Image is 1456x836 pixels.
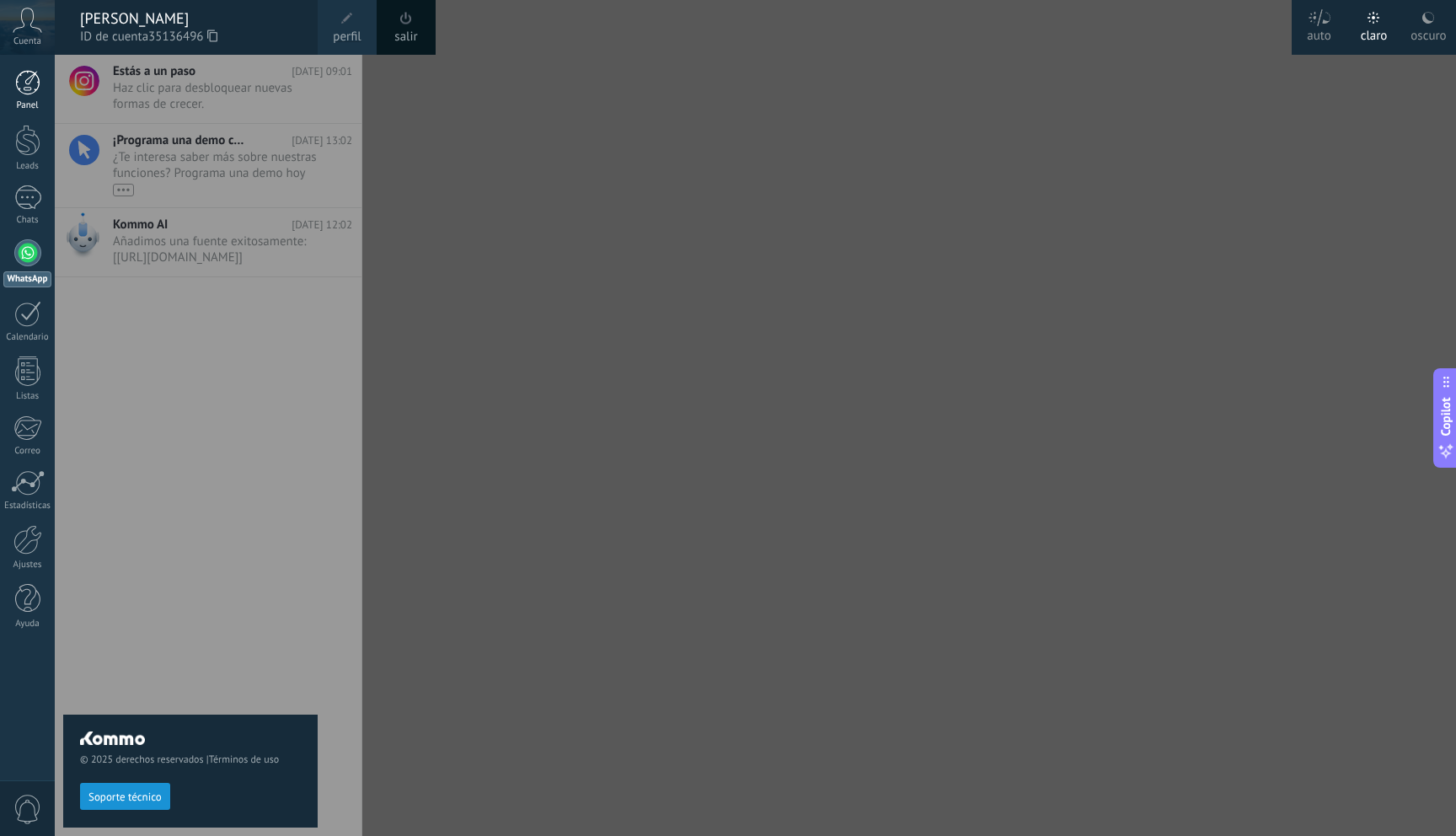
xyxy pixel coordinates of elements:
[3,446,52,457] div: Correo
[148,28,217,46] span: 35136496
[3,391,52,402] div: Listas
[88,791,162,803] span: Soporte técnico
[3,215,52,226] div: Chats
[13,36,41,47] span: Cuenta
[80,783,170,810] button: Soporte técnico
[3,501,52,512] div: Estadísticas
[333,28,361,46] span: perfil
[80,790,170,802] a: Soporte técnico
[3,271,51,287] div: WhatsApp
[80,28,301,46] span: ID de cuenta
[1437,398,1454,437] span: Copilot
[1361,11,1388,55] div: claro
[3,161,52,172] div: Leads
[3,100,52,111] div: Panel
[1307,11,1331,55] div: auto
[3,332,52,343] div: Calendario
[1410,11,1446,55] div: oscuro
[394,28,417,46] a: salir
[209,753,279,766] a: Términos de uso
[80,753,301,766] span: © 2025 derechos reservados |
[3,560,52,571] div: Ajustes
[80,9,301,28] div: [PERSON_NAME]
[3,619,52,630] div: Ayuda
